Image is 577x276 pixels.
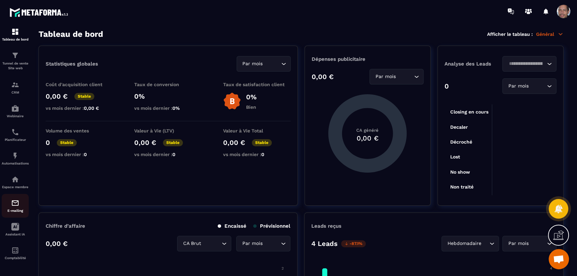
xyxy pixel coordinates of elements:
[46,139,50,147] p: 0
[11,81,19,89] img: formation
[507,240,530,247] span: Par mois
[202,240,220,247] input: Search for option
[261,152,264,157] span: 0
[134,152,202,157] p: vs mois dernier :
[446,240,483,247] span: Hebdomadaire
[134,105,202,111] p: vs mois dernier :
[2,76,29,99] a: formationformationCRM
[9,6,70,19] img: logo
[11,199,19,207] img: email
[450,109,488,115] tspan: Closing en cours
[46,128,113,133] p: Volume des ventes
[134,128,202,133] p: Valeur à Vie (LTV)
[2,194,29,218] a: emailemailE-mailing
[441,236,499,251] div: Search for option
[312,56,424,62] p: Dépenses publicitaire
[2,114,29,118] p: Webinaire
[2,99,29,123] a: automationsautomationsWebinaire
[237,56,291,72] div: Search for option
[253,223,290,229] p: Prévisionnel
[223,92,241,110] img: b-badge-o.b3b20ee6.svg
[46,240,68,248] p: 0,00 €
[2,218,29,241] a: Assistant IA
[2,61,29,71] p: Tunnel de vente Site web
[2,170,29,194] a: automationsautomationsEspace membre
[2,185,29,189] p: Espace membre
[84,105,99,111] span: 0,00 €
[507,60,545,68] input: Search for option
[57,139,77,146] p: Stable
[2,37,29,41] p: Tableau de bord
[2,232,29,236] p: Assistant IA
[223,82,291,87] p: Taux de satisfaction client
[134,82,202,87] p: Taux de conversion
[341,240,366,247] p: -87.1%
[281,266,283,271] tspan: 2
[218,223,246,229] p: Encaissé
[311,240,338,248] p: 4 Leads
[241,60,264,68] span: Par mois
[311,223,341,229] p: Leads reçus
[502,78,556,94] div: Search for option
[252,139,272,146] p: Stable
[11,104,19,112] img: automations
[246,104,257,110] p: Bien
[2,46,29,76] a: formationformationTunnel de vente Site web
[11,128,19,136] img: scheduler
[2,256,29,260] p: Comptabilité
[2,91,29,94] p: CRM
[46,61,98,67] p: Statistiques globales
[450,139,472,145] tspan: Décroché
[46,82,113,87] p: Coût d'acquisition client
[2,23,29,46] a: formationformationTableau de bord
[2,161,29,165] p: Automatisations
[46,223,85,229] p: Chiffre d’affaire
[74,93,94,100] p: Stable
[223,128,291,133] p: Valeur à Vie Total
[2,147,29,170] a: automationsautomationsAutomatisations
[39,29,103,39] h3: Tableau de bord
[46,92,68,100] p: 0,00 €
[223,139,245,147] p: 0,00 €
[11,28,19,36] img: formation
[397,73,412,80] input: Search for option
[223,152,291,157] p: vs mois dernier :
[487,31,533,37] p: Afficher le tableau :
[11,246,19,254] img: accountant
[2,138,29,142] p: Planificateur
[246,93,257,101] p: 0%
[374,73,397,80] span: Par mois
[530,82,545,90] input: Search for option
[444,82,449,90] p: 0
[46,105,113,111] p: vs mois dernier :
[134,92,202,100] p: 0%
[264,240,279,247] input: Search for option
[46,152,113,157] p: vs mois dernier :
[11,152,19,160] img: automations
[369,69,424,84] div: Search for option
[502,56,556,72] div: Search for option
[483,240,488,247] input: Search for option
[502,236,556,251] div: Search for option
[536,31,563,37] p: Général
[450,154,460,159] tspan: Lost
[444,61,501,67] p: Analyse des Leads
[507,82,530,90] span: Par mois
[450,169,470,175] tspan: No show
[450,124,467,130] tspan: Decaler
[2,123,29,147] a: schedulerschedulerPlanificateur
[264,60,280,68] input: Search for option
[11,175,19,183] img: automations
[450,184,473,190] tspan: Non traité
[236,236,290,251] div: Search for option
[177,236,231,251] div: Search for option
[172,152,175,157] span: 0
[172,105,180,111] span: 0%
[84,152,87,157] span: 0
[2,209,29,212] p: E-mailing
[549,249,569,269] div: Ouvrir le chat
[312,73,334,81] p: 0,00 €
[550,266,552,271] tspan: 4
[530,240,545,247] input: Search for option
[163,139,183,146] p: Stable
